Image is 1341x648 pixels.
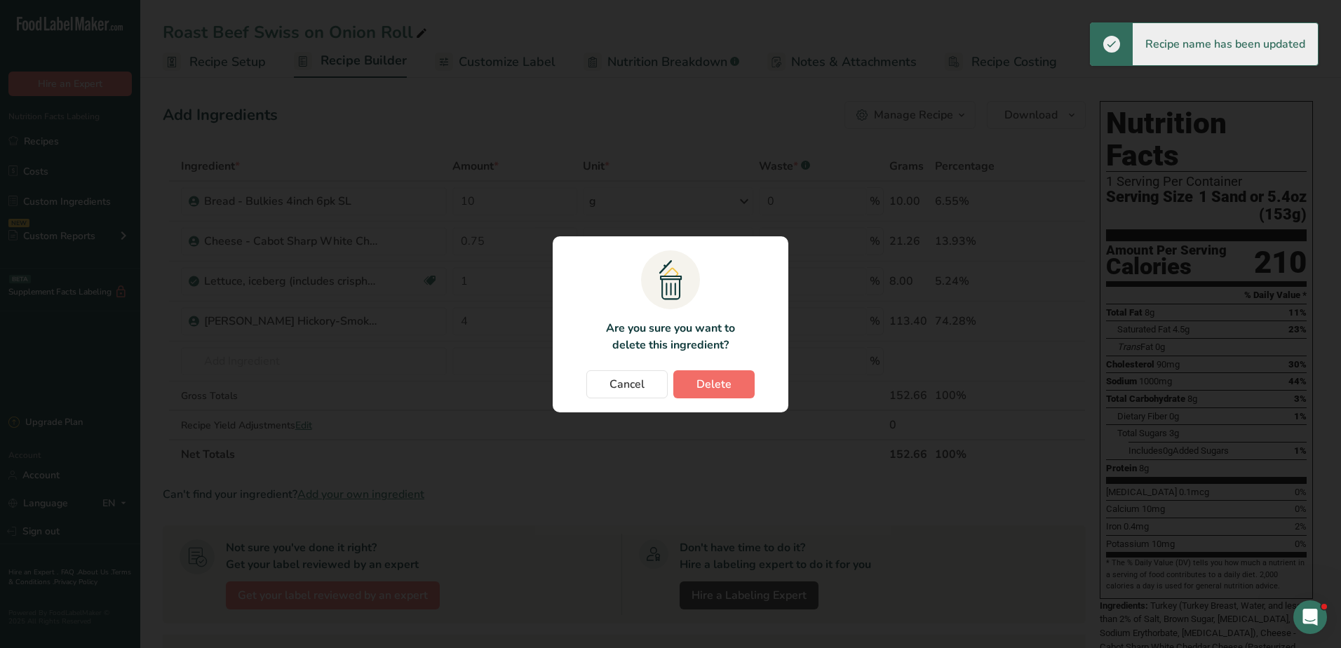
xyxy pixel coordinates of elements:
button: Delete [673,370,755,398]
iframe: Intercom live chat [1293,600,1327,634]
span: Delete [696,376,732,393]
p: Are you sure you want to delete this ingredient? [598,320,743,353]
button: Cancel [586,370,668,398]
span: Cancel [609,376,645,393]
div: Recipe name has been updated [1133,23,1318,65]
